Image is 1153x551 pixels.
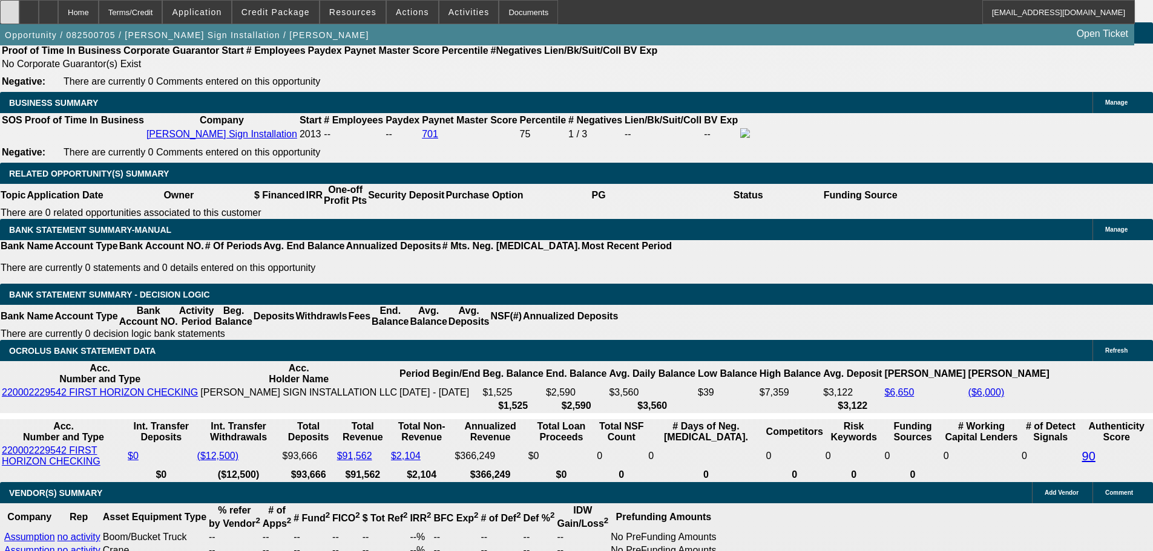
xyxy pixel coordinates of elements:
[524,184,673,207] th: PG
[944,451,949,461] span: 0
[163,1,231,24] button: Application
[608,400,696,412] th: $3,560
[545,400,607,412] th: $2,590
[1,420,126,443] th: Acc. Number and Type
[308,45,342,56] b: Paydex
[528,445,596,468] td: $0
[884,420,941,443] th: Funding Sources
[823,184,898,207] th: Funding Source
[409,531,432,543] td: --%
[241,7,310,17] span: Credit Package
[482,362,544,385] th: Beg. Balance
[648,469,764,481] th: 0
[766,445,824,468] td: 0
[386,115,419,125] b: Paydex
[445,184,524,207] th: Purchase Option
[968,362,1050,385] th: [PERSON_NAME]
[387,1,438,24] button: Actions
[823,362,882,385] th: Avg. Deposit
[7,512,51,522] b: Company
[884,445,941,468] td: 0
[409,305,447,328] th: Avg. Balance
[390,469,453,481] th: $2,104
[232,1,319,24] button: Credit Package
[294,513,330,523] b: # Fund
[1105,347,1128,354] span: Refresh
[337,451,372,461] a: $91,562
[344,45,439,56] b: Paynet Master Score
[648,445,764,468] td: 0
[123,45,219,56] b: Corporate Guarantor
[70,512,88,522] b: Rep
[448,7,490,17] span: Activities
[474,510,478,520] sup: 2
[332,531,361,543] td: --
[1,45,122,57] th: Proof of Time In Business
[624,128,702,141] td: --
[197,469,281,481] th: ($12,500)
[596,445,646,468] td: 0
[179,305,215,328] th: Activity Period
[482,400,544,412] th: $1,525
[2,147,45,157] b: Negative:
[332,513,360,523] b: FICO
[740,128,750,138] img: facebook-icon.png
[26,184,103,207] th: Application Date
[2,445,100,466] a: 220002229542 FIRST HORIZON CHECKING
[759,386,821,399] td: $7,359
[348,305,371,328] th: Fees
[433,531,479,543] td: --
[9,169,169,178] span: RELATED OPPORTUNITY(S) SUMMARY
[611,532,716,543] div: No PreFunding Amounts
[454,469,526,481] th: $366,249
[825,469,883,481] th: 0
[197,451,239,461] a: ($12,500)
[884,362,966,385] th: [PERSON_NAME]
[324,115,383,125] b: # Employees
[604,516,608,525] sup: 2
[205,240,263,252] th: # Of Periods
[448,305,490,328] th: Avg. Deposits
[200,362,398,385] th: Acc. Holder Name
[823,386,882,399] td: $3,122
[1,58,663,70] td: No Corporate Guarantor(s) Exist
[759,362,821,385] th: High Balance
[520,129,566,140] div: 75
[9,488,102,498] span: VENDOR(S) SUMMARY
[674,184,823,207] th: Status
[326,510,330,520] sup: 2
[102,531,207,543] td: Boom/Bucket Truck
[293,531,330,543] td: --
[439,1,499,24] button: Activities
[127,420,195,443] th: Int. Transfer Deposits
[119,240,205,252] th: Bank Account NO.
[1045,489,1079,496] span: Add Vendor
[300,115,321,125] b: Start
[390,420,453,443] th: Total Non-Revenue
[320,1,386,24] button: Resources
[324,129,330,139] span: --
[968,387,1005,397] a: ($6,000)
[103,512,206,522] b: Asset Equipment Type
[648,420,764,443] th: # Days of Neg. [MEDICAL_DATA].
[263,505,291,529] b: # of Apps
[884,387,914,397] a: $6,650
[608,386,696,399] td: $3,560
[491,45,542,56] b: #Negatives
[363,513,408,523] b: $ Tot Ref
[625,115,701,125] b: Lien/Bk/Suit/Coll
[1072,24,1133,44] a: Open Ticket
[490,305,522,328] th: NSF(#)
[442,45,488,56] b: Percentile
[520,115,566,125] b: Percentile
[482,386,544,399] td: $1,525
[455,451,525,461] div: $366,249
[524,513,555,523] b: Def %
[544,45,621,56] b: Lien/Bk/Suit/Coll
[197,420,281,443] th: Int. Transfer Withdrawals
[766,420,824,443] th: Competitors
[246,45,306,56] b: # Employees
[4,532,55,542] a: Assumption
[616,512,712,522] b: Prefunding Amounts
[454,420,526,443] th: Annualized Revenue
